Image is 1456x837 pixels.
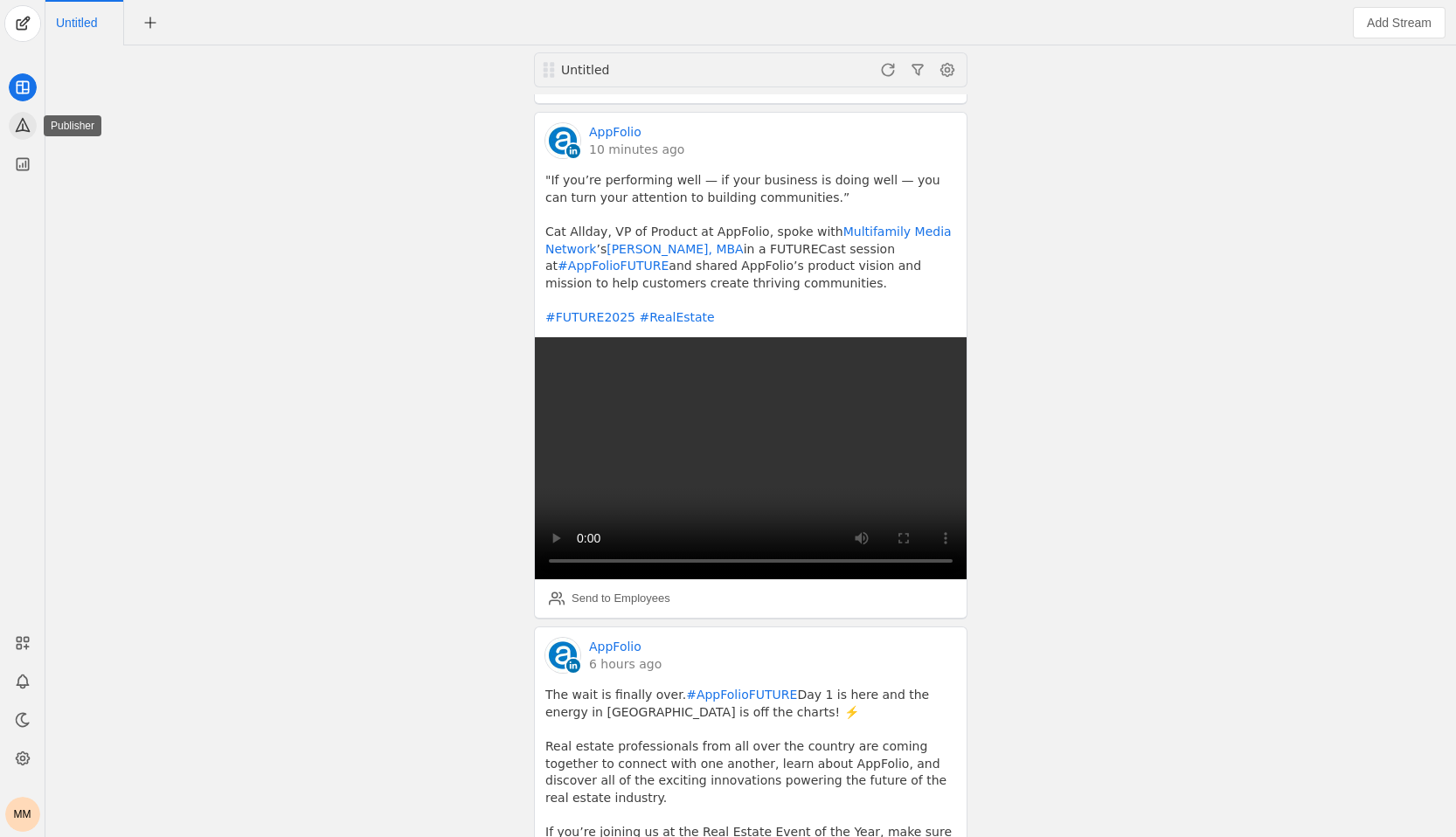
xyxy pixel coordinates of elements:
[572,590,670,607] div: Send to Employees
[589,141,684,158] a: 10 minutes ago
[545,310,635,324] a: #FUTURE2025
[686,688,797,702] a: #AppFolioFUTURE
[639,310,714,324] a: #RealEstate
[56,17,97,29] span: Click to edit name
[1367,14,1432,31] span: Add Stream
[589,638,641,655] a: AppFolio
[607,242,743,256] a: [PERSON_NAME], MBA
[561,61,769,79] div: Untitled
[44,115,101,136] div: Publisher
[558,259,669,273] a: #AppFolioFUTURE
[545,225,955,256] a: Multifamily Media Network
[545,123,580,158] img: cache
[5,797,40,832] button: MM
[135,15,166,29] app-icon-button: New Tab
[545,172,956,326] pre: "If you’re performing well — if your business is doing well — you can turn your attention to buil...
[542,585,677,612] button: Send to Employees
[545,638,580,673] img: cache
[589,655,662,673] a: 6 hours ago
[1353,7,1446,38] button: Add Stream
[589,123,641,141] a: AppFolio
